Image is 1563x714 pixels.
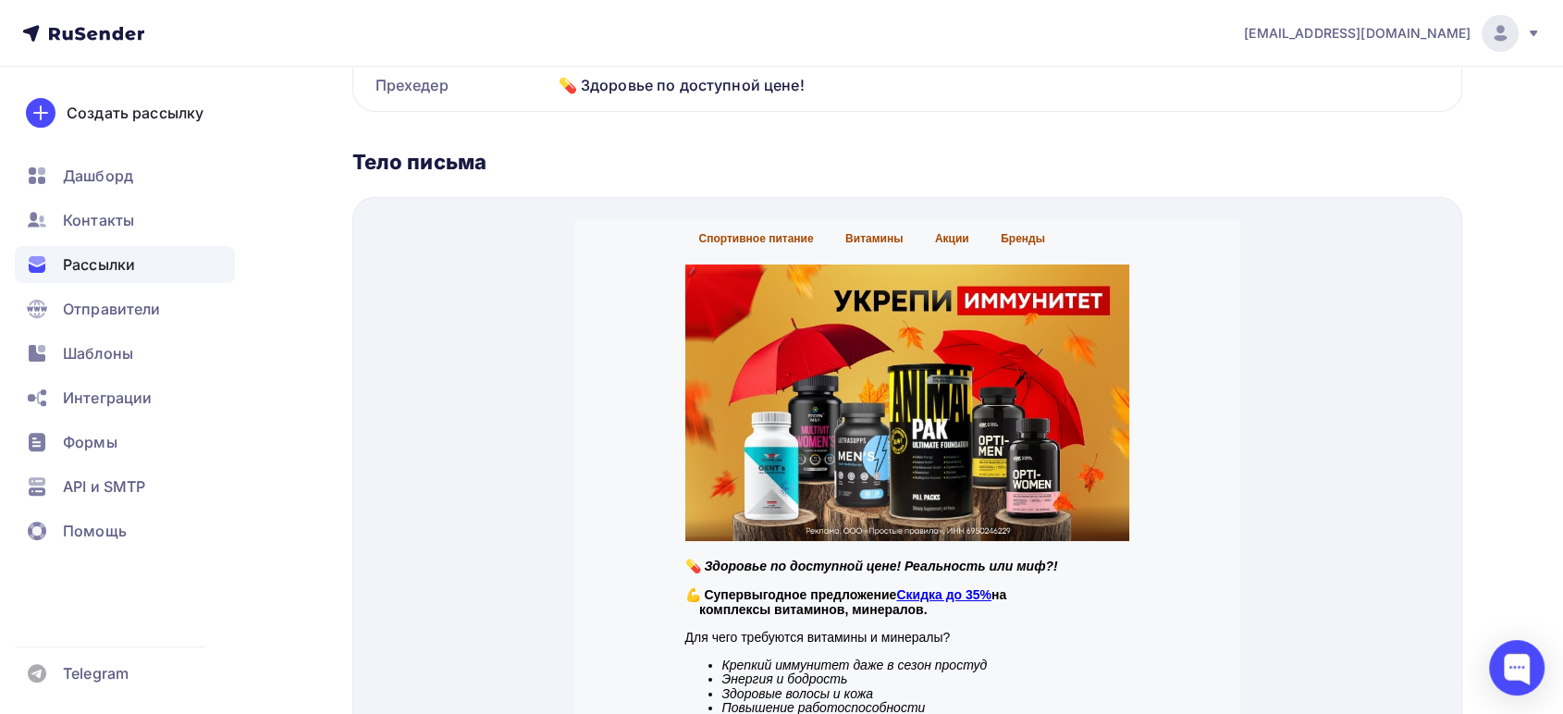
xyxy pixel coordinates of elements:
span: Шаблоны [63,342,133,364]
span: [EMAIL_ADDRESS][DOMAIN_NAME] [1244,24,1471,43]
span: Формы [63,431,117,453]
span: Telegram [63,662,129,684]
em: Сильные кости и мышцы [148,494,304,509]
em: Здоровые волосы и кожа [148,466,300,481]
a: Контакты [15,202,235,239]
em: Крепкий иммунитет даже в сезон простуд [148,437,413,452]
strong: 💪 Супервыгодное предложение на комплексы витаминов, минералов. [111,367,551,396]
div: 💊 Здоровье по доступной цене! [551,59,1461,111]
a: Menu item - Акции [347,11,409,26]
div: Прехедер [353,59,551,111]
a: Отправители [15,290,235,327]
div: Тело письма [352,149,1462,175]
a: Шаблоны [15,335,235,372]
em: Энергия и бодрость [148,451,274,466]
span: Помощь [63,520,127,542]
a: Menu item - Витамины [257,11,342,26]
p: Для чего требуются витамины и минералы? [111,368,555,425]
a: [EMAIL_ADDRESS][DOMAIN_NAME] [1244,15,1541,52]
a: Menu item - Спортивное питание [111,11,253,26]
span: Дашборд [63,165,133,187]
div: menu [111,9,555,26]
span: API и SMTP [63,475,145,498]
span: Интеграции [63,387,152,409]
span: Отправители [63,298,161,320]
a: Скидка до 35% [322,367,417,382]
div: Создать рассылку [67,102,203,124]
a: Рассылки [15,246,235,283]
a: Menu item - Бренды [412,11,485,26]
span: Контакты [63,209,134,231]
a: Дашборд [15,157,235,194]
a: Формы [15,424,235,461]
strong: Здоровье по доступной цене! Реальность или миф?! [129,339,483,353]
p: 💊 [111,339,555,353]
span: Рассылки [63,253,135,276]
em: Повышение работоспособности [148,480,351,495]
